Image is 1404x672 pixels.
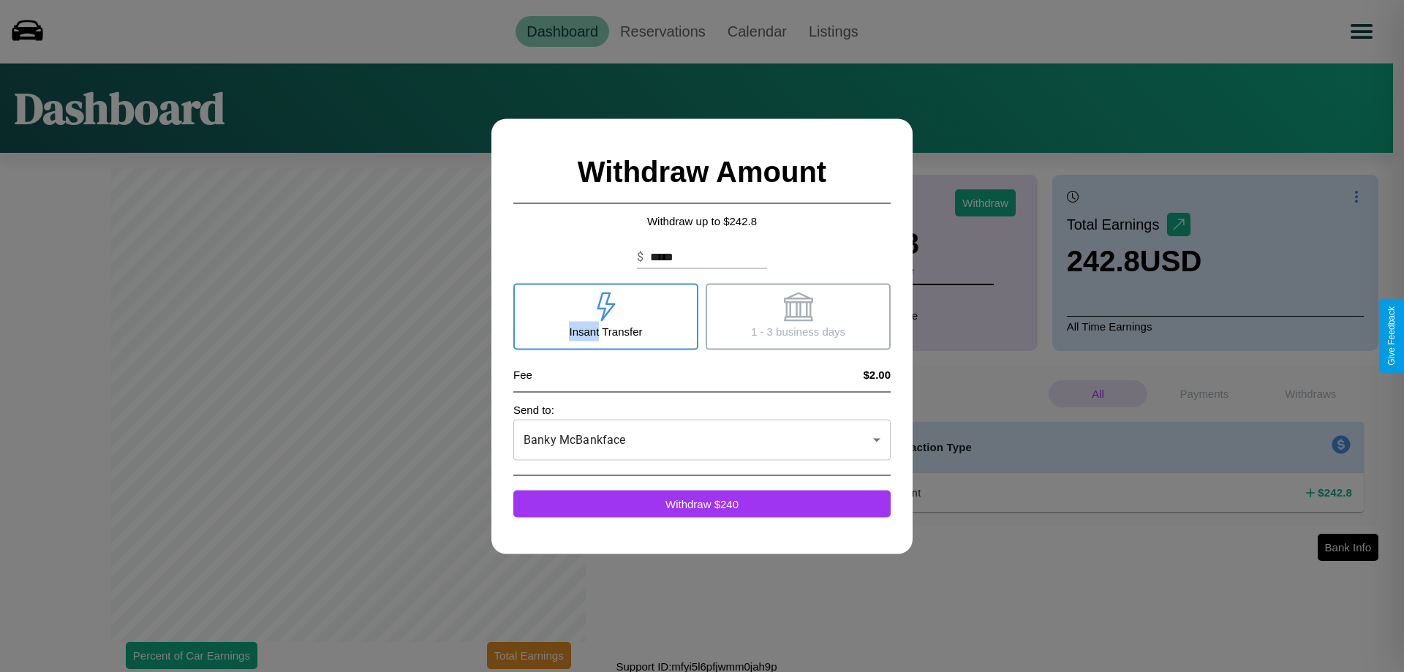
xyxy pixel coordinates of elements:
p: Send to: [513,399,891,419]
button: Withdraw $240 [513,490,891,517]
p: Withdraw up to $ 242.8 [513,211,891,230]
p: Insant Transfer [569,321,642,341]
p: Fee [513,364,532,384]
h4: $2.00 [863,368,891,380]
div: Banky McBankface [513,419,891,460]
p: $ [637,248,643,265]
p: 1 - 3 business days [751,321,845,341]
h2: Withdraw Amount [513,140,891,203]
div: Give Feedback [1386,306,1397,366]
